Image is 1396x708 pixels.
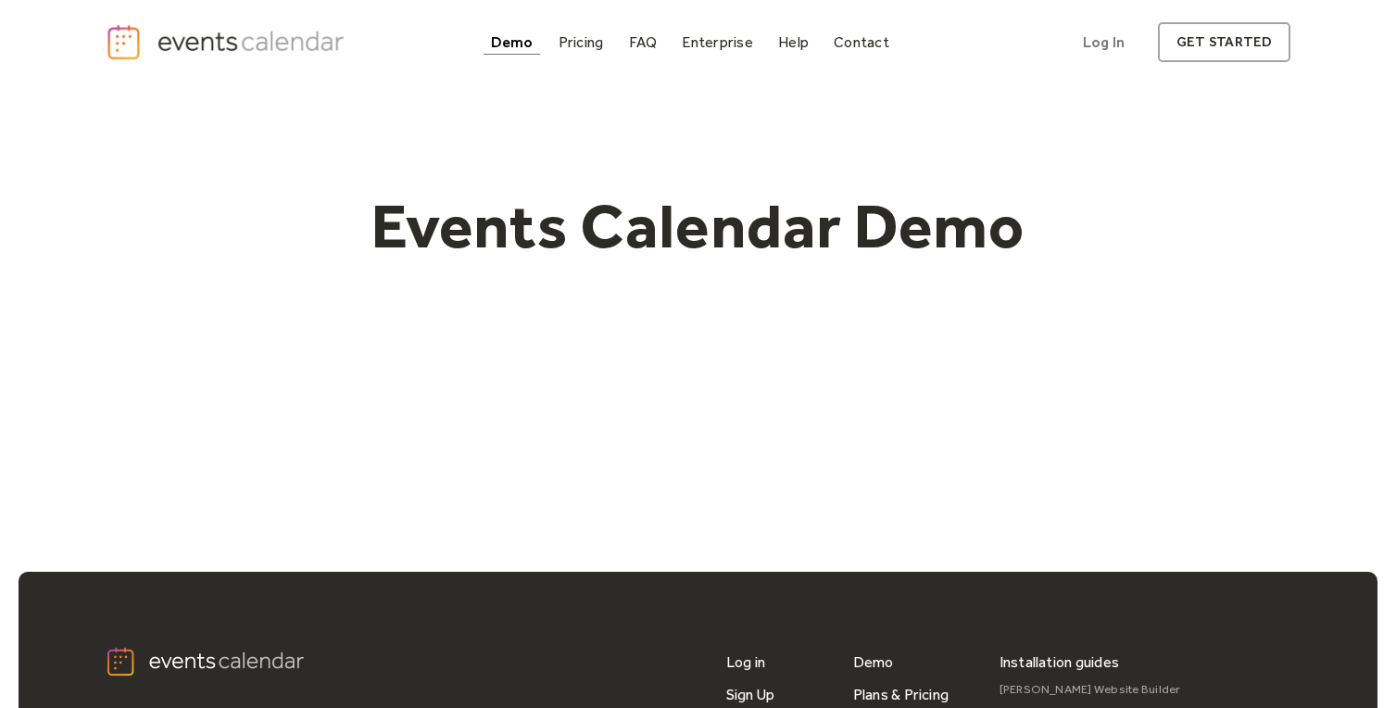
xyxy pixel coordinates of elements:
[551,30,611,55] a: Pricing
[826,30,897,55] a: Contact
[778,37,809,47] div: Help
[106,23,350,61] a: home
[771,30,816,55] a: Help
[834,37,889,47] div: Contact
[484,30,541,55] a: Demo
[1000,646,1120,678] div: Installation guides
[343,188,1054,264] h1: Events Calendar Demo
[1064,22,1143,62] a: Log In
[853,646,894,678] a: Demo
[726,646,765,678] a: Log in
[629,37,658,47] div: FAQ
[491,37,534,47] div: Demo
[559,37,604,47] div: Pricing
[674,30,760,55] a: Enterprise
[1158,22,1290,62] a: get started
[1000,678,1181,702] a: [PERSON_NAME] Website Builder
[622,30,665,55] a: FAQ
[682,37,752,47] div: Enterprise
